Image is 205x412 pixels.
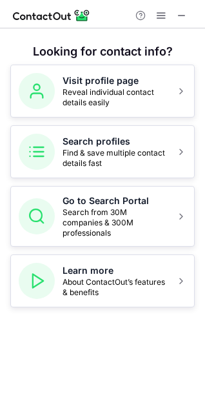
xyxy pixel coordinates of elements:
[63,207,168,238] span: Search from 30M companies & 300M professionals
[10,125,195,178] button: Search profilesFind & save multiple contact details fast
[63,148,168,169] span: Find & save multiple contact details fast
[19,134,55,170] img: Search profiles
[19,263,55,299] img: Learn more
[63,74,168,87] h5: Visit profile page
[19,73,55,109] img: Visit profile page
[10,65,195,118] button: Visit profile pageReveal individual contact details easily
[63,135,168,148] h5: Search profiles
[13,8,90,23] img: ContactOut v5.3.10
[10,186,195,247] button: Go to Search PortalSearch from 30M companies & 300M professionals
[10,254,195,307] button: Learn moreAbout ContactOut’s features & benefits
[63,194,168,207] h5: Go to Search Portal
[63,264,168,277] h5: Learn more
[63,277,168,298] span: About ContactOut’s features & benefits
[63,87,168,108] span: Reveal individual contact details easily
